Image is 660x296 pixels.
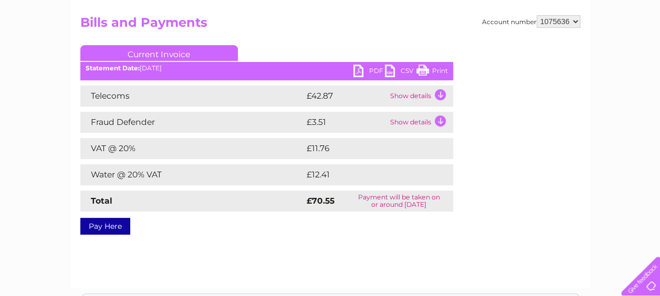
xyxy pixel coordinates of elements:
[23,27,77,59] img: logo.png
[86,64,140,72] b: Statement Date:
[82,6,579,51] div: Clear Business is a trading name of Verastar Limited (registered in [GEOGRAPHIC_DATA] No. 3667643...
[80,65,453,72] div: [DATE]
[475,45,495,52] a: Water
[80,45,238,61] a: Current Invoice
[304,86,387,107] td: £42.87
[482,15,580,28] div: Account number
[304,138,430,159] td: £11.76
[80,218,130,235] a: Pay Here
[387,86,453,107] td: Show details
[80,164,304,185] td: Water @ 20% VAT
[345,191,453,212] td: Payment will be taken on or around [DATE]
[91,196,112,206] strong: Total
[501,45,525,52] a: Energy
[304,164,430,185] td: £12.41
[80,138,304,159] td: VAT @ 20%
[307,196,334,206] strong: £70.55
[80,86,304,107] td: Telecoms
[353,65,385,80] a: PDF
[569,45,584,52] a: Blog
[462,5,535,18] a: 0333 014 3131
[387,112,453,133] td: Show details
[625,45,650,52] a: Log out
[531,45,562,52] a: Telecoms
[80,112,304,133] td: Fraud Defender
[416,65,448,80] a: Print
[304,112,387,133] td: £3.51
[590,45,616,52] a: Contact
[385,65,416,80] a: CSV
[80,15,580,35] h2: Bills and Payments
